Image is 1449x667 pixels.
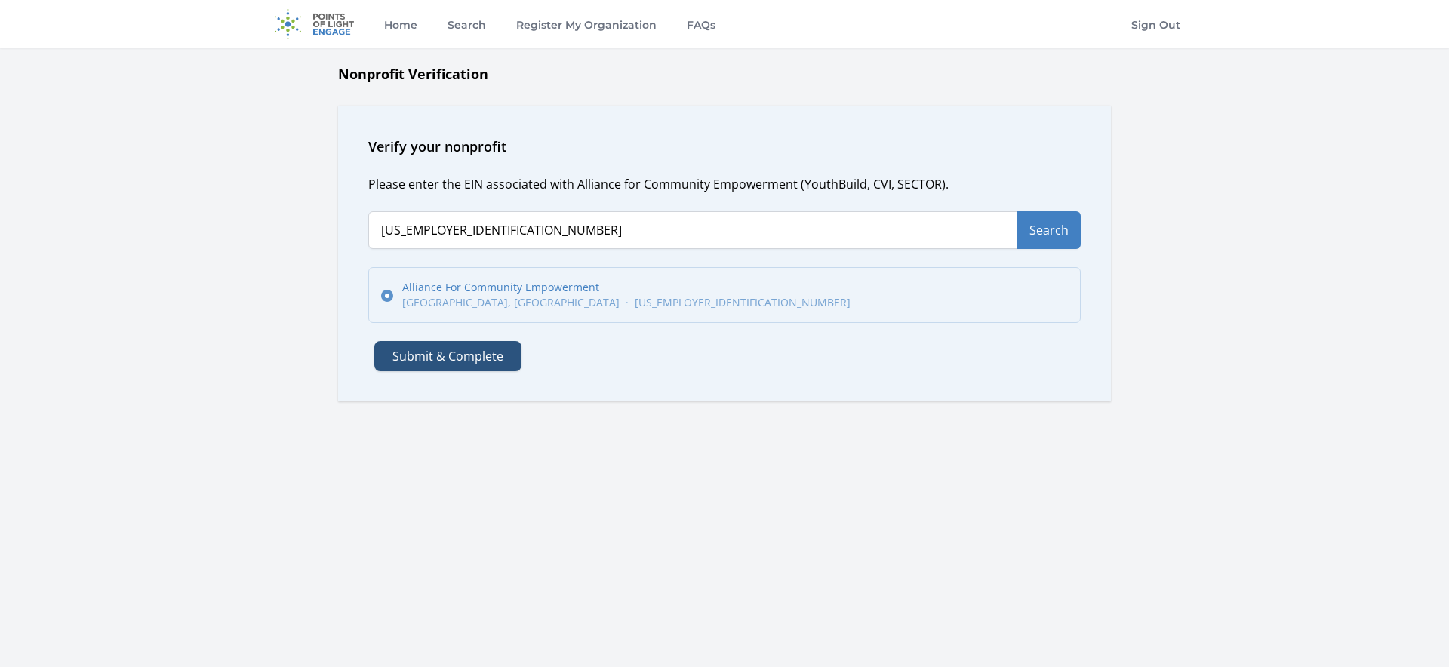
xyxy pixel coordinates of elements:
span: [US_EMPLOYER_IDENTIFICATION_NUMBER] [635,295,851,310]
button: Search [1017,211,1081,249]
h1: Nonprofit Verification [338,63,1111,85]
h2: Verify your nonprofit [368,136,1081,157]
span: Alliance For Community Empowerment [402,280,851,295]
span: · [626,295,629,310]
input: Enter EIN… [368,211,1017,249]
button: Submit & Complete [374,341,521,371]
p: Please enter the EIN associated with Alliance for Community Empowerment (YouthBuild, CVI, SECTOR). [368,175,1081,193]
span: [GEOGRAPHIC_DATA], [GEOGRAPHIC_DATA] [402,295,620,310]
input: Alliance For Community Empowerment [GEOGRAPHIC_DATA], [GEOGRAPHIC_DATA] [US_EMPLOYER_IDENTIFICATI... [381,290,393,302]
